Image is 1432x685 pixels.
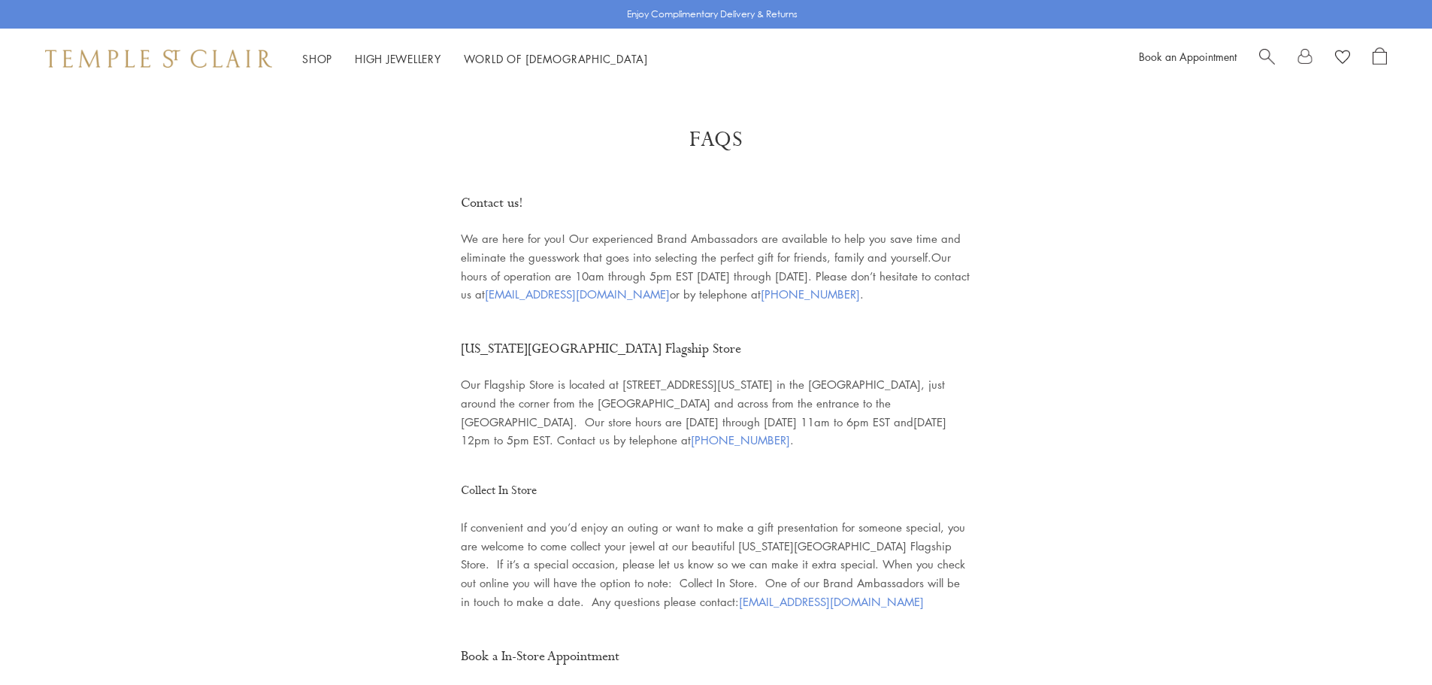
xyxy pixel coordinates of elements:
[461,191,972,216] h2: Contact us!
[461,377,946,447] span: Our Flagship Store is located at [STREET_ADDRESS][US_STATE] in the [GEOGRAPHIC_DATA], just around...
[1259,47,1275,70] a: Search
[1373,47,1387,70] a: Open Shopping Bag
[485,286,670,302] a: [EMAIL_ADDRESS][DOMAIN_NAME]
[627,7,798,22] p: Enjoy Complimentary Delivery & Returns
[461,337,972,362] h2: [US_STATE][GEOGRAPHIC_DATA] Flagship Store
[691,432,790,447] a: [PHONE_NUMBER]
[739,594,924,609] a: [EMAIL_ADDRESS][DOMAIN_NAME]
[461,480,972,502] h3: Collect In Store
[1357,614,1417,670] iframe: Gorgias live chat messenger
[45,50,272,68] img: Temple St. Clair
[302,51,332,66] a: ShopShop
[355,51,441,66] a: High JewelleryHigh Jewellery
[691,432,794,447] span: .
[1335,47,1350,70] a: View Wishlist
[60,126,1372,153] h1: FAQs
[464,51,648,66] a: World of [DEMOGRAPHIC_DATA]World of [DEMOGRAPHIC_DATA]
[461,229,972,304] p: We are here for you! Our experienced Brand Ambassadors are available to help you save time and el...
[302,50,648,68] nav: Main navigation
[761,286,860,302] a: [PHONE_NUMBER]
[1139,49,1237,64] a: Book an Appointment
[461,644,972,669] h2: Book a In-Store Appointment
[461,520,965,609] span: If convenient and you’d enjoy an outing or want to make a gift presentation for someone special, ...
